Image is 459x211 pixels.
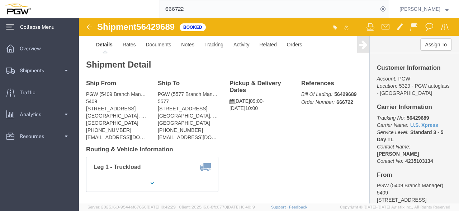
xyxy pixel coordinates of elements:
[340,204,450,210] span: Copyright © [DATE]-[DATE] Agistix Inc., All Rights Reserved
[20,129,49,143] span: Resources
[87,205,176,209] span: Server: 2025.16.0-9544af67660
[399,5,449,13] button: [PERSON_NAME]
[0,41,79,56] a: Overview
[20,20,60,34] span: Collapse Menu
[0,85,79,100] a: Traffic
[0,63,79,78] a: Shipments
[20,41,46,56] span: Overview
[0,107,79,121] a: Analytics
[289,205,307,209] a: Feedback
[20,85,41,100] span: Traffic
[160,0,378,18] input: Search for shipment number, reference number
[179,205,255,209] span: Client: 2025.16.0-8fc0770
[227,205,255,209] span: [DATE] 10:40:19
[0,129,79,143] a: Resources
[5,4,31,14] img: logo
[147,205,176,209] span: [DATE] 10:42:29
[20,107,46,121] span: Analytics
[79,18,459,203] iframe: FS Legacy Container
[271,205,289,209] a: Support
[20,63,49,78] span: Shipments
[399,5,440,13] span: Dee Niedzwecki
